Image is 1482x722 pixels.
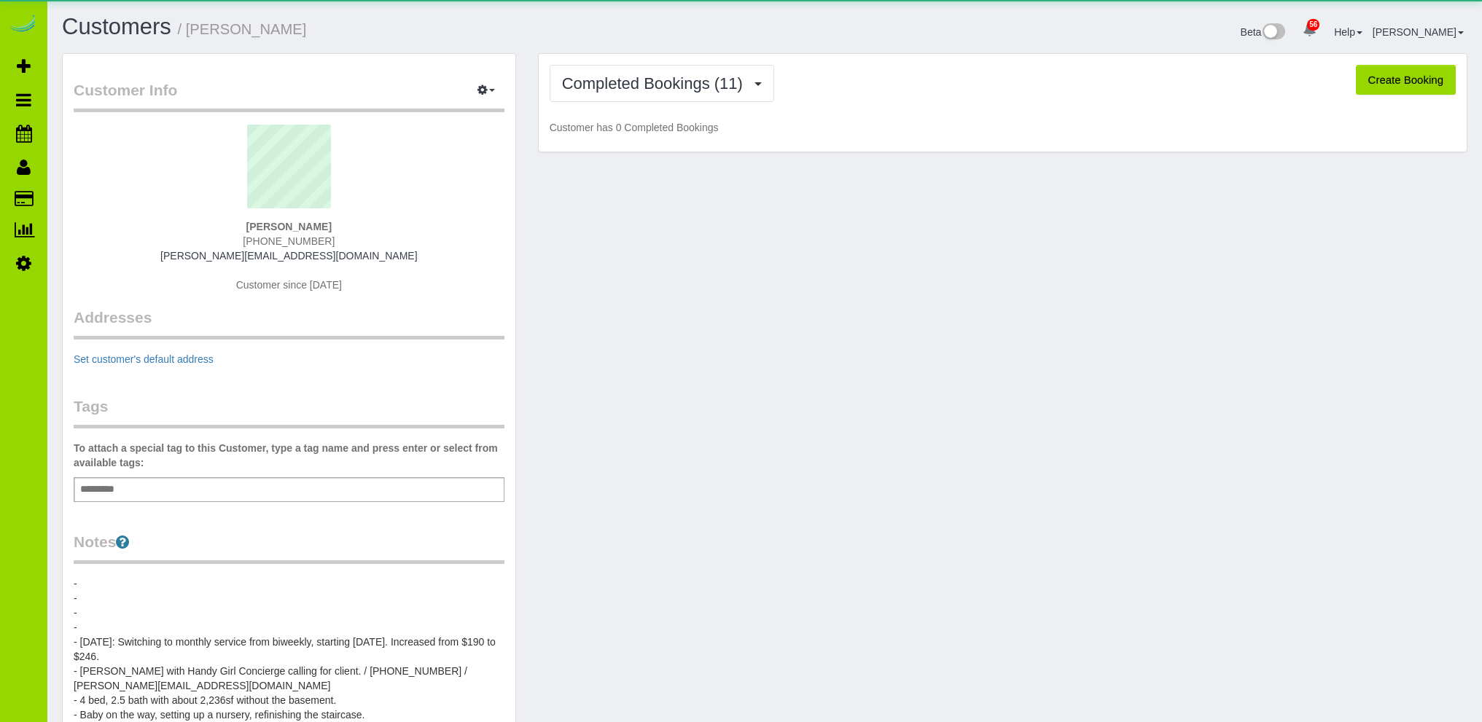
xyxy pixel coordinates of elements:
a: Beta [1241,26,1286,38]
a: [PERSON_NAME] [1373,26,1464,38]
a: Customers [62,14,171,39]
legend: Notes [74,531,504,564]
span: Completed Bookings (11) [562,74,750,93]
span: Customer since [DATE] [236,279,342,291]
label: To attach a special tag to this Customer, type a tag name and press enter or select from availabl... [74,441,504,470]
legend: Tags [74,396,504,428]
a: 56 [1295,15,1324,47]
span: [PHONE_NUMBER] [243,235,335,247]
a: Help [1334,26,1362,38]
button: Create Booking [1356,65,1456,95]
iframe: Intercom live chat [1432,672,1467,707]
img: Automaid Logo [9,15,38,35]
span: 56 [1307,19,1319,31]
small: / [PERSON_NAME] [178,21,307,37]
button: Completed Bookings (11) [550,65,774,102]
a: [PERSON_NAME][EMAIL_ADDRESS][DOMAIN_NAME] [160,250,417,262]
strong: [PERSON_NAME] [246,221,332,232]
p: Customer has 0 Completed Bookings [550,120,1456,135]
a: Set customer's default address [74,353,214,365]
legend: Customer Info [74,79,504,112]
img: New interface [1261,23,1285,42]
